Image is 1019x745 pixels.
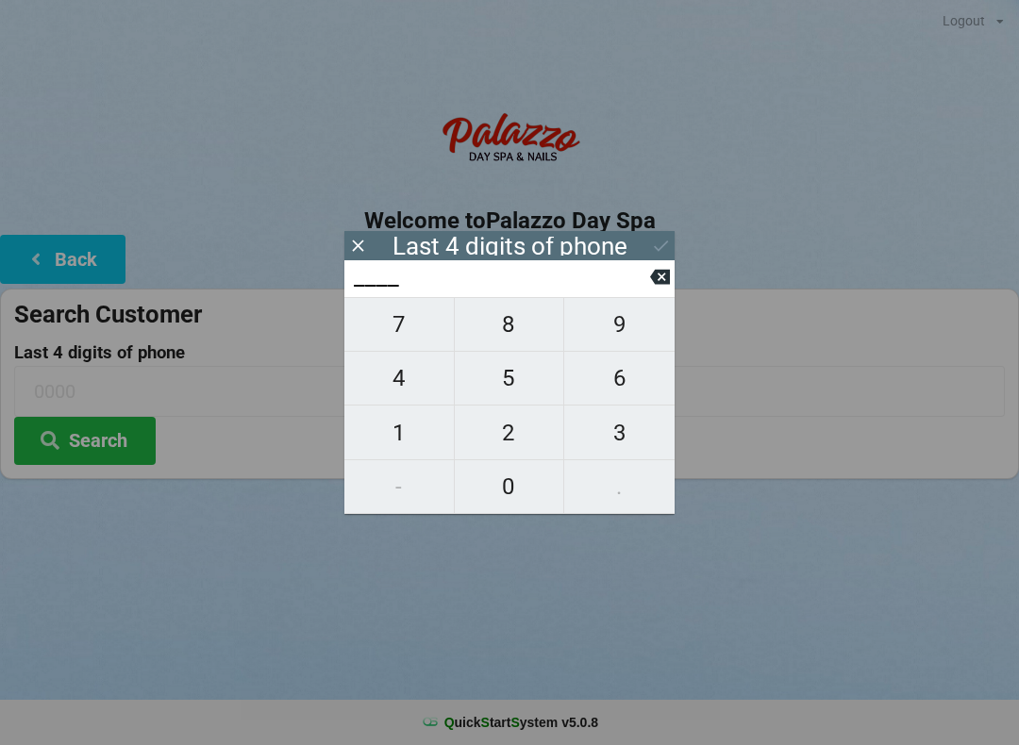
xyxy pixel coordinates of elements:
button: 6 [564,352,675,406]
button: 8 [455,297,565,352]
button: 4 [344,352,455,406]
span: 7 [344,305,454,344]
button: 1 [344,406,455,459]
button: 3 [564,406,675,459]
button: 9 [564,297,675,352]
span: 4 [344,358,454,398]
span: 2 [455,413,564,453]
button: 0 [455,460,565,514]
span: 6 [564,358,675,398]
span: 8 [455,305,564,344]
div: Last 4 digits of phone [393,237,627,256]
span: 3 [564,413,675,453]
span: 0 [455,467,564,506]
span: 1 [344,413,454,453]
span: 5 [455,358,564,398]
button: 5 [455,352,565,406]
button: 7 [344,297,455,352]
button: 2 [455,406,565,459]
span: 9 [564,305,675,344]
